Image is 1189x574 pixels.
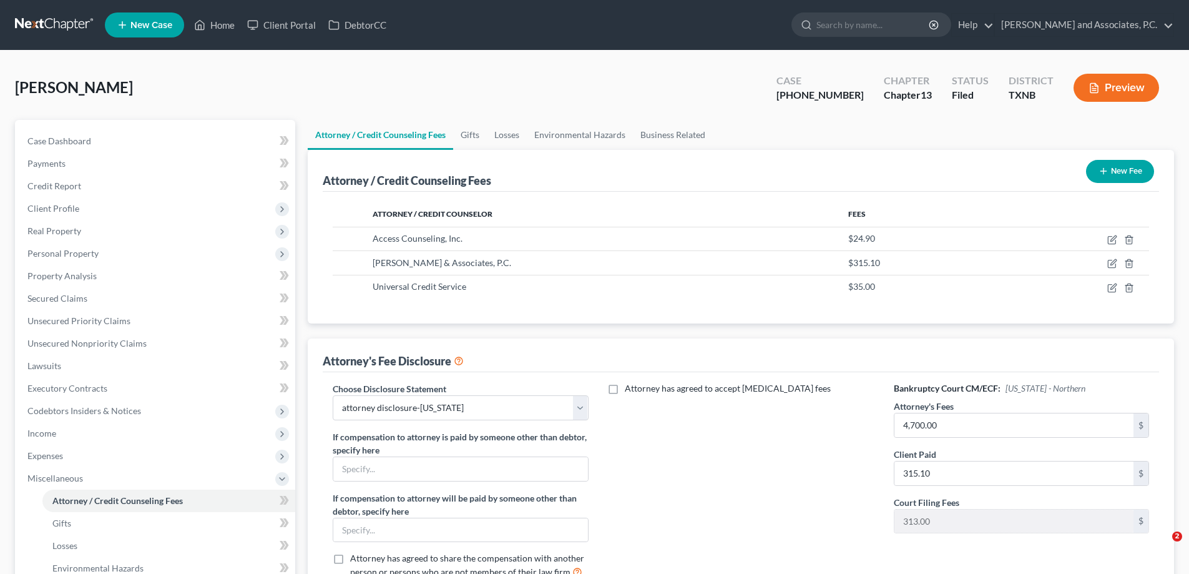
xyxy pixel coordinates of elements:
[453,120,487,150] a: Gifts
[373,281,466,292] span: Universal Credit Service
[27,473,83,483] span: Miscellaneous
[333,430,588,457] label: If compensation to attorney is paid by someone other than debtor, specify here
[52,518,71,528] span: Gifts
[323,173,491,188] div: Attorney / Credit Counseling Fees
[816,13,931,36] input: Search by name...
[323,354,464,369] div: Attorney's Fee Disclosure
[27,450,63,461] span: Expenses
[952,88,989,102] div: Filed
[487,120,527,150] a: Losses
[633,120,713,150] a: Business Related
[1086,160,1154,183] button: New Fee
[15,78,133,96] span: [PERSON_NAME]
[373,209,492,219] span: Attorney / Credit Counselor
[1006,383,1085,393] span: [US_STATE] - Northern
[52,563,144,573] span: Environmental Hazards
[27,181,81,191] span: Credit Report
[333,457,587,481] input: Specify...
[952,14,994,36] a: Help
[1172,532,1182,542] span: 2
[17,265,295,287] a: Property Analysis
[884,74,932,88] div: Chapter
[921,89,932,101] span: 13
[1074,74,1159,102] button: Preview
[884,88,932,102] div: Chapter
[894,448,936,461] label: Client Paid
[27,248,99,259] span: Personal Property
[188,14,241,36] a: Home
[848,209,866,219] span: Fees
[848,281,875,292] span: $35.00
[776,88,864,102] div: [PHONE_NUMBER]
[776,74,864,88] div: Case
[42,535,295,557] a: Losses
[42,490,295,512] a: Attorney / Credit Counseling Fees
[17,377,295,400] a: Executory Contracts
[17,332,295,355] a: Unsecured Nonpriority Claims
[848,257,880,268] span: $315.10
[527,120,633,150] a: Environmental Hazards
[17,152,295,175] a: Payments
[894,462,1133,485] input: 0.00
[52,495,183,506] span: Attorney / Credit Counseling Fees
[373,233,462,244] span: Access Counseling, Inc.
[27,383,107,393] span: Executory Contracts
[27,203,79,214] span: Client Profile
[308,120,453,150] a: Attorney / Credit Counseling Fees
[17,287,295,310] a: Secured Claims
[333,492,588,518] label: If compensation to attorney will be paid by someone other than debtor, specify here
[27,293,87,304] span: Secured Claims
[27,225,81,236] span: Real Property
[17,310,295,332] a: Unsecured Priority Claims
[27,136,91,146] span: Case Dashboard
[894,382,1149,395] h6: Bankruptcy Court CM/ECF:
[894,510,1133,533] input: 0.00
[27,315,130,326] span: Unsecured Priority Claims
[17,355,295,377] a: Lawsuits
[17,130,295,152] a: Case Dashboard
[1147,532,1177,562] iframe: Intercom live chat
[1133,413,1148,437] div: $
[27,428,56,438] span: Income
[1009,88,1054,102] div: TXNB
[625,383,831,393] span: Attorney has agreed to accept [MEDICAL_DATA] fees
[1133,462,1148,485] div: $
[17,175,295,197] a: Credit Report
[1133,510,1148,533] div: $
[27,338,147,349] span: Unsecured Nonpriority Claims
[27,270,97,281] span: Property Analysis
[333,382,446,395] label: Choose Disclosure Statement
[995,14,1173,36] a: [PERSON_NAME] and Associates, P.C.
[27,405,141,416] span: Codebtors Insiders & Notices
[322,14,393,36] a: DebtorCC
[27,158,66,169] span: Payments
[130,21,172,30] span: New Case
[42,512,295,535] a: Gifts
[1009,74,1054,88] div: District
[27,360,61,371] span: Lawsuits
[894,496,959,509] label: Court Filing Fees
[952,74,989,88] div: Status
[848,233,875,244] span: $24.90
[894,413,1133,437] input: 0.00
[333,518,587,542] input: Specify...
[894,400,954,413] label: Attorney's Fees
[52,540,77,551] span: Losses
[373,257,511,268] span: [PERSON_NAME] & Associates, P.C.
[241,14,322,36] a: Client Portal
